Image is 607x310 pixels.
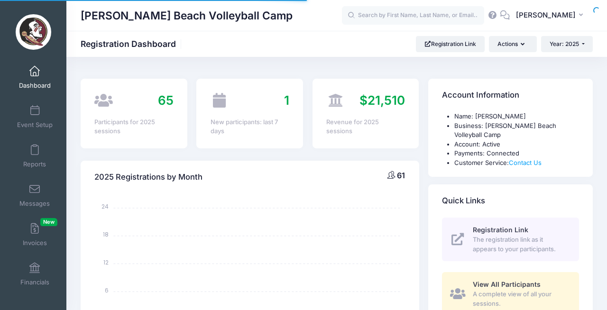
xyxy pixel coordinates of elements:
[12,257,57,291] a: Financials
[211,118,289,136] div: New participants: last 7 days
[541,36,593,52] button: Year: 2025
[550,40,579,47] span: Year: 2025
[416,36,485,52] a: Registration Link
[12,218,57,251] a: InvoicesNew
[103,230,109,238] tspan: 18
[442,188,485,215] h4: Quick Links
[17,121,53,129] span: Event Setup
[81,5,293,27] h1: [PERSON_NAME] Beach Volleyball Camp
[94,118,173,136] div: Participants for 2025 sessions
[12,61,57,94] a: Dashboard
[105,286,109,294] tspan: 6
[510,5,593,27] button: [PERSON_NAME]
[326,118,405,136] div: Revenue for 2025 sessions
[20,278,49,286] span: Financials
[12,100,57,133] a: Event Setup
[23,239,47,247] span: Invoices
[509,159,542,166] a: Contact Us
[342,6,484,25] input: Search by First Name, Last Name, or Email...
[12,179,57,212] a: Messages
[12,139,57,173] a: Reports
[473,280,541,288] span: View All Participants
[102,202,109,210] tspan: 24
[473,226,528,234] span: Registration Link
[442,82,519,109] h4: Account Information
[454,112,579,121] li: Name: [PERSON_NAME]
[23,160,46,168] span: Reports
[473,235,568,254] span: The registration link as it appears to your participants.
[19,200,50,208] span: Messages
[359,93,405,108] span: $21,510
[16,14,51,50] img: Brooke Niles Beach Volleyball Camp
[397,171,405,180] span: 61
[81,39,184,49] h1: Registration Dashboard
[104,258,109,266] tspan: 12
[284,93,289,108] span: 1
[40,218,57,226] span: New
[158,93,174,108] span: 65
[94,164,202,191] h4: 2025 Registrations by Month
[454,149,579,158] li: Payments: Connected
[473,290,568,308] span: A complete view of all your sessions.
[454,121,579,140] li: Business: [PERSON_NAME] Beach Volleyball Camp
[454,140,579,149] li: Account: Active
[516,10,576,20] span: [PERSON_NAME]
[19,82,51,90] span: Dashboard
[454,158,579,168] li: Customer Service:
[489,36,536,52] button: Actions
[442,218,579,261] a: Registration Link The registration link as it appears to your participants.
